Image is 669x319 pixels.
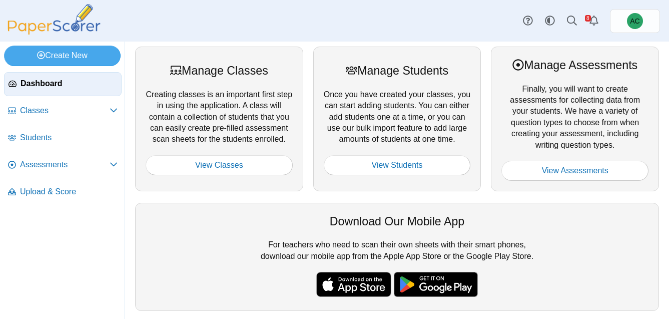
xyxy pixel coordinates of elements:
img: PaperScorer [4,4,104,35]
a: Create New [4,46,121,66]
a: View Students [324,155,471,175]
a: View Assessments [501,161,648,181]
div: Manage Assessments [501,57,648,73]
a: Dashboard [4,72,122,96]
img: apple-store-badge.svg [316,272,391,297]
span: Classes [20,105,110,116]
span: Andrew Christman [630,18,639,25]
a: Upload & Score [4,180,122,204]
div: For teachers who need to scan their own sheets with their smart phones, download our mobile app f... [135,203,659,311]
span: Assessments [20,159,110,170]
span: Andrew Christman [627,13,643,29]
div: Manage Students [324,63,471,79]
div: Creating classes is an important first step in using the application. A class will contain a coll... [135,47,303,191]
span: Students [20,132,118,143]
a: Assessments [4,153,122,177]
span: Dashboard [21,78,117,89]
a: Andrew Christman [610,9,660,33]
a: Students [4,126,122,150]
span: Upload & Score [20,186,118,197]
div: Once you have created your classes, you can start adding students. You can either add students on... [313,47,481,191]
a: Alerts [583,10,605,32]
img: google-play-badge.png [394,272,478,297]
div: Download Our Mobile App [146,213,648,229]
a: Classes [4,99,122,123]
a: View Classes [146,155,293,175]
div: Manage Classes [146,63,293,79]
div: Finally, you will want to create assessments for collecting data from your students. We have a va... [491,47,659,191]
a: PaperScorer [4,28,104,36]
